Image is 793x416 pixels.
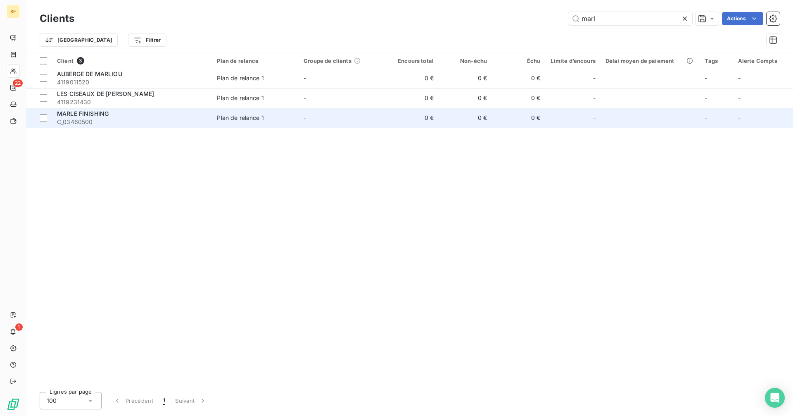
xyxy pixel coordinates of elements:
[705,114,707,121] span: -
[705,94,707,101] span: -
[738,74,741,81] span: -
[705,74,707,81] span: -
[439,88,492,108] td: 0 €
[13,79,23,87] span: 22
[217,114,264,122] div: Plan de relance 1
[158,392,170,409] button: 1
[497,57,540,64] div: Échu
[444,57,487,64] div: Non-échu
[593,94,596,102] span: -
[439,108,492,128] td: 0 €
[57,90,154,97] span: LES CISEAUX DE [PERSON_NAME]
[385,108,439,128] td: 0 €
[722,12,763,25] button: Actions
[593,74,596,82] span: -
[15,323,23,331] span: 1
[593,114,596,122] span: -
[57,78,207,86] span: 4119011520
[304,94,306,101] span: -
[304,74,306,81] span: -
[57,110,109,117] span: MARLE FINISHING
[765,388,785,408] div: Open Intercom Messenger
[217,94,264,102] div: Plan de relance 1
[738,94,741,101] span: -
[550,57,596,64] div: Limite d’encours
[492,68,545,88] td: 0 €
[605,57,695,64] div: Délai moyen de paiement
[40,11,74,26] h3: Clients
[304,57,351,64] span: Groupe de clients
[492,88,545,108] td: 0 €
[385,68,439,88] td: 0 €
[170,392,212,409] button: Suivant
[108,392,158,409] button: Précédent
[57,118,207,126] span: C_03460500
[57,98,207,106] span: 4119231430
[738,114,741,121] span: -
[47,397,57,405] span: 100
[57,57,74,64] span: Client
[57,70,122,77] span: AUBERGE DE MARLIOU
[439,68,492,88] td: 0 €
[738,57,788,64] div: Alerte Compta
[390,57,434,64] div: Encours total
[217,57,294,64] div: Plan de relance
[40,33,118,47] button: [GEOGRAPHIC_DATA]
[77,57,84,65] span: 3
[304,114,306,121] span: -
[705,57,728,64] div: Tags
[128,33,166,47] button: Filtrer
[385,88,439,108] td: 0 €
[492,108,545,128] td: 0 €
[7,398,20,411] img: Logo LeanPay
[217,74,264,82] div: Plan de relance 1
[568,12,692,25] input: Rechercher
[163,397,165,405] span: 1
[7,5,20,18] div: SE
